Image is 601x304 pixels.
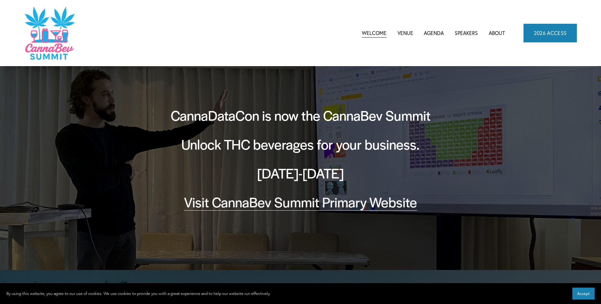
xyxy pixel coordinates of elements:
span: Accept [577,291,590,296]
h2: Unlock THC beverages for your business. [156,135,445,153]
h2: CannaDataCon is now the CannaBev Summit [156,106,445,125]
a: Welcome [362,28,387,38]
a: Speakers [455,28,478,38]
h2: [DATE]-[DATE] [156,164,445,182]
a: Venue [397,28,413,38]
a: folder dropdown [424,28,444,38]
a: Visit CannaBev Summit Primary Website [184,192,417,211]
img: CannaDataCon [24,6,75,60]
button: Accept [572,288,595,300]
p: By using this website, you agree to our use of cookies. We use cookies to provide you with a grea... [6,290,270,297]
a: 2026 ACCESS [524,24,577,42]
span: Agenda [424,29,444,38]
a: About [489,28,505,38]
